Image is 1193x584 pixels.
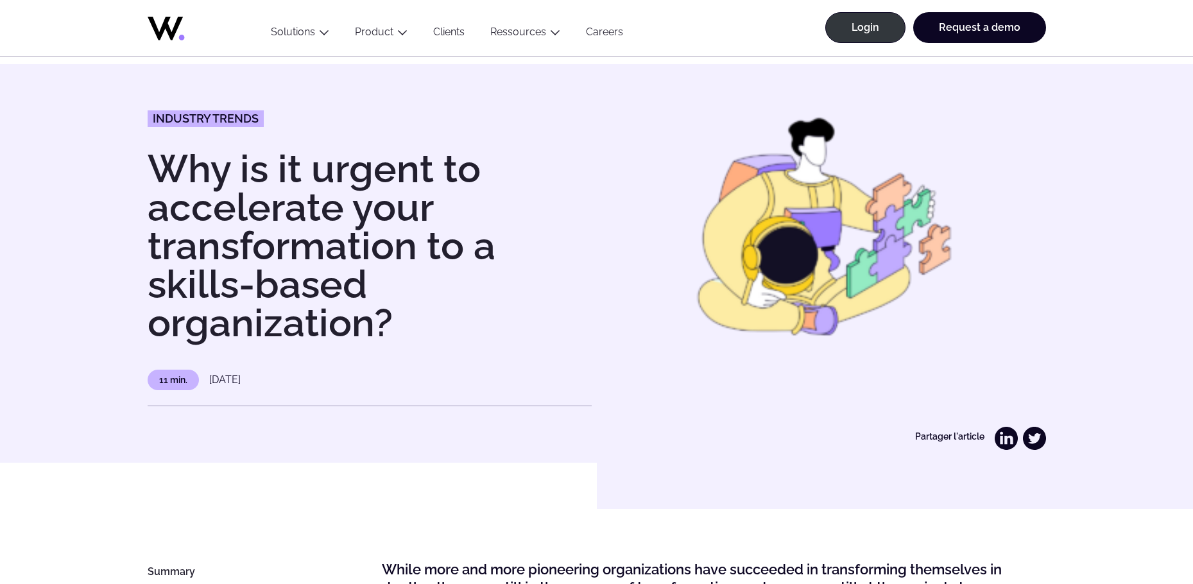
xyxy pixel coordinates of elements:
[355,26,393,38] a: Product
[915,429,984,443] p: Partager l'article
[420,26,477,43] a: Clients
[573,26,636,43] a: Careers
[148,370,199,390] p: 11 min.
[913,12,1046,43] a: Request a demo
[148,566,369,578] h4: Summary
[153,113,259,125] span: Industry Trends
[258,26,342,43] button: Solutions
[490,26,546,38] a: Ressources
[148,150,592,342] h1: Why is it urgent to accelerate your transformation to a skills-based organization?
[209,374,241,386] time: [DATE]
[825,12,905,43] a: Login
[477,26,573,43] button: Ressources
[602,110,1046,343] img: skills-based organization
[342,26,420,43] button: Product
